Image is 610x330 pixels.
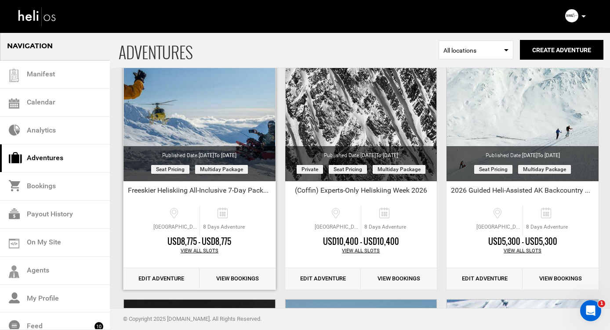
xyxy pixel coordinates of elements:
img: 2fc09df56263535bfffc428f72fcd4c8.png [565,9,578,22]
a: Edit Adventure [123,268,200,290]
a: Edit Adventure [285,268,361,290]
span: to [DATE] [214,152,236,158]
div: Published Date: [123,146,276,159]
a: Edit Adventure [447,268,523,290]
span: [GEOGRAPHIC_DATA][PERSON_NAME], [GEOGRAPHIC_DATA] [474,223,523,231]
div: Published Date: [447,146,599,159]
div: USD8,775 - USD8,775 [123,236,276,247]
div: USD10,400 - USD10,400 [285,236,437,247]
span: [GEOGRAPHIC_DATA][PERSON_NAME], [GEOGRAPHIC_DATA] [312,223,361,231]
span: 1 [598,300,605,307]
span: Select box activate [439,40,513,59]
img: calendar.svg [9,98,19,109]
img: on_my_site.svg [9,239,19,248]
span: Multiday package [373,165,425,174]
div: View All Slots [285,247,437,255]
span: [DATE] [360,152,398,158]
span: ADVENTURES [119,32,439,68]
span: Seat Pricing [474,165,512,174]
div: USD5,300 - USD5,300 [447,236,599,247]
span: [DATE] [199,152,236,158]
div: View All Slots [447,247,599,255]
span: Seat Pricing [151,165,189,174]
span: [GEOGRAPHIC_DATA][PERSON_NAME], [GEOGRAPHIC_DATA] [151,223,200,231]
img: heli-logo [18,5,57,28]
div: (Coffin) Experts-Only Heliskiing Week 2026 [285,186,437,199]
span: to [DATE] [537,152,560,158]
a: View Bookings [523,268,599,290]
div: Published Date: [285,146,437,159]
div: Freeskier Heliskiing All-Inclusive 7-Day Package - Early Season [123,186,276,199]
span: [DATE] [522,152,560,158]
a: View Bookings [361,268,437,290]
span: 8 Days Adventure [523,223,571,231]
span: Multiday package [195,165,248,174]
span: 8 Days Adventure [200,223,248,231]
div: 2026 Guided Heli-Assisted AK Backcountry Touring, [GEOGRAPHIC_DATA], [US_STATE] [447,186,599,199]
span: Seat Pricing [329,165,367,174]
span: to [DATE] [376,152,398,158]
span: 8 Days Adventure [361,223,409,231]
iframe: Intercom live chat [580,300,601,321]
img: agents-icon.svg [9,265,19,278]
a: View Bookings [200,268,276,290]
img: guest-list.svg [7,69,21,82]
span: Multiday package [518,165,571,174]
div: View All Slots [123,247,276,255]
span: All locations [443,46,508,55]
span: Private [297,165,323,174]
button: Create Adventure [520,40,603,60]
